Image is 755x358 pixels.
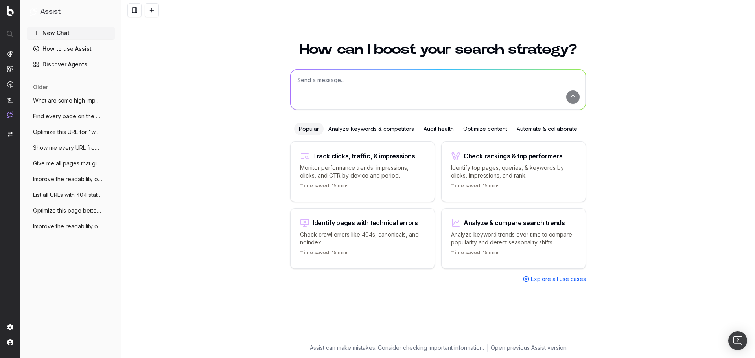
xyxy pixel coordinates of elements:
[300,250,349,259] p: 15 mins
[27,173,115,185] button: Improve the readability of [URL]
[523,275,586,283] a: Explore all use cases
[313,153,415,159] div: Track clicks, traffic, & impressions
[451,183,482,189] span: Time saved:
[33,83,48,91] span: older
[27,157,115,170] button: Give me all pages that give 404 status c
[7,66,13,72] img: Intelligence
[27,42,115,55] a: How to use Assist
[33,144,102,152] span: Show me every URL from the /learn-suppor
[464,220,565,226] div: Analyze & compare search trends
[294,123,324,135] div: Popular
[464,153,563,159] div: Check rankings & top performers
[324,123,419,135] div: Analyze keywords & competitors
[491,344,567,352] a: Open previous Assist version
[459,123,512,135] div: Optimize content
[27,110,115,123] button: Find every page on the site that has <sc
[290,42,586,57] h1: How can I boost your search strategy?
[300,250,331,255] span: Time saved:
[728,331,747,350] div: Open Intercom Messenger
[27,94,115,107] button: What are some high impact low effort thi
[27,126,115,138] button: Optimize this URL for "what is bookkeepi
[30,6,112,17] button: Assist
[27,141,115,154] button: Show me every URL from the /learn-suppor
[27,220,115,233] button: Improve the readability of [URL]
[313,220,418,226] div: Identify pages with technical errors
[27,27,115,39] button: New Chat
[300,183,349,192] p: 15 mins
[310,344,484,352] p: Assist can make mistakes. Consider checking important information.
[33,128,102,136] span: Optimize this URL for "what is bookkeepi
[33,97,102,105] span: What are some high impact low effort thi
[451,183,500,192] p: 15 mins
[7,339,13,345] img: My account
[33,207,102,215] span: Optimize this page better for the keywor
[40,6,61,17] h1: Assist
[7,81,13,88] img: Activation
[419,123,459,135] div: Audit health
[451,164,576,180] p: Identify top pages, queries, & keywords by clicks, impressions, and rank.
[27,189,115,201] button: List all URLs with 404 status code from
[33,112,102,120] span: Find every page on the site that has <sc
[451,231,576,246] p: Analyze keyword trends over time to compare popularity and detect seasonality shifts.
[33,222,102,230] span: Improve the readability of [URL]
[7,6,14,16] img: Botify logo
[7,51,13,57] img: Analytics
[7,324,13,330] img: Setting
[33,175,102,183] span: Improve the readability of [URL]
[300,183,331,189] span: Time saved:
[33,160,102,167] span: Give me all pages that give 404 status c
[451,250,500,259] p: 15 mins
[300,231,425,246] p: Check crawl errors like 404s, canonicals, and noindex.
[512,123,582,135] div: Automate & collaborate
[300,164,425,180] p: Monitor performance trends, impressions, clicks, and CTR by device and period.
[27,58,115,71] a: Discover Agents
[7,96,13,103] img: Studio
[531,275,586,283] span: Explore all use cases
[451,250,482,255] span: Time saved:
[33,191,102,199] span: List all URLs with 404 status code from
[8,132,13,137] img: Switch project
[27,204,115,217] button: Optimize this page better for the keywor
[7,111,13,118] img: Assist
[30,8,37,15] img: Assist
